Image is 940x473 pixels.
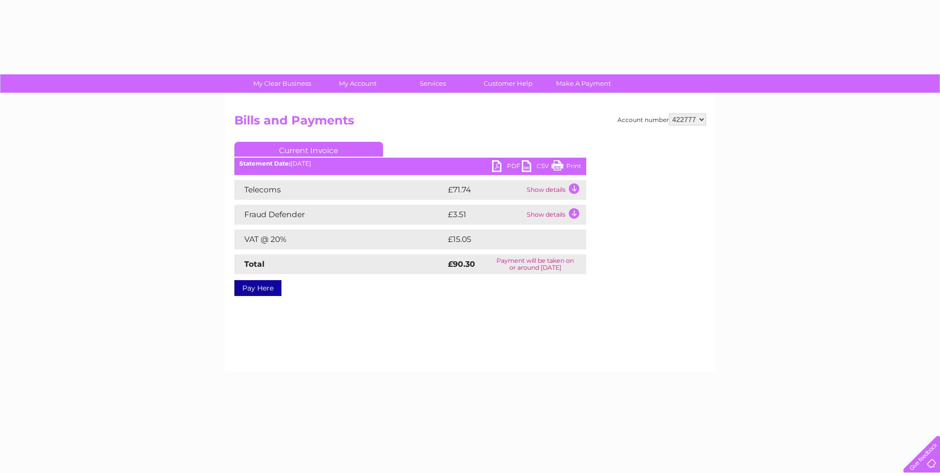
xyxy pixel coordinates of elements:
td: Show details [524,205,586,225]
td: £15.05 [445,230,565,249]
a: Current Invoice [234,142,383,157]
a: CSV [522,160,552,175]
a: Services [392,74,474,93]
a: Customer Help [467,74,549,93]
td: Show details [524,180,586,200]
div: Account number [617,114,706,125]
a: Make A Payment [543,74,624,93]
td: Payment will be taken on or around [DATE] [485,254,586,274]
strong: Total [244,259,265,269]
div: [DATE] [234,160,586,167]
td: £3.51 [445,205,524,225]
a: My Clear Business [241,74,323,93]
a: Print [552,160,581,175]
td: Telecoms [234,180,445,200]
td: VAT @ 20% [234,230,445,249]
h2: Bills and Payments [234,114,706,132]
td: £71.74 [445,180,524,200]
a: My Account [317,74,398,93]
td: Fraud Defender [234,205,445,225]
a: PDF [492,160,522,175]
strong: £90.30 [448,259,475,269]
b: Statement Date: [239,160,290,167]
a: Pay Here [234,280,281,296]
